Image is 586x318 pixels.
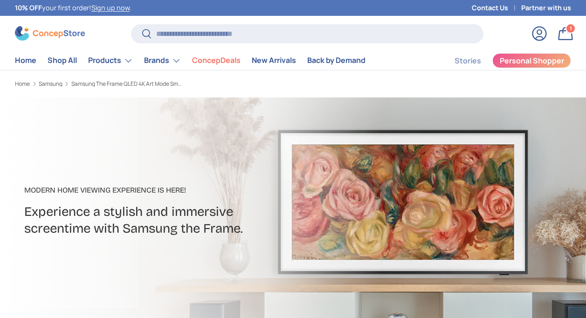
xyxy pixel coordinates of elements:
[15,81,30,87] a: Home
[15,51,36,69] a: Home
[521,3,571,13] a: Partner with us
[48,51,77,69] a: Shop All
[24,203,243,237] h4: Experience a stylish and immersive screentime with Samsung the Frame.
[307,51,365,69] a: Back by Demand
[15,3,42,12] strong: 10% OFF
[138,51,186,70] summary: Brands
[15,26,85,41] img: ConcepStore
[492,53,571,68] a: Personal Shopper
[88,51,133,70] a: Products
[24,185,243,196] p: Modern Home Viewing Experience is Here!
[455,52,481,70] a: Stories
[15,3,131,13] p: your first order! .
[192,51,241,69] a: ConcepDeals
[432,51,571,70] nav: Secondary
[252,51,296,69] a: New Arrivals
[71,81,183,87] a: Samsung The Frame QLED 4K Art Mode Smart TV
[570,25,572,32] span: 1
[144,51,181,70] a: Brands
[83,51,138,70] summary: Products
[15,80,310,88] nav: Breadcrumbs
[500,57,564,64] span: Personal Shopper
[472,3,521,13] a: Contact Us
[91,3,130,12] a: Sign up now
[15,51,365,70] nav: Primary
[39,81,62,87] a: Samsung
